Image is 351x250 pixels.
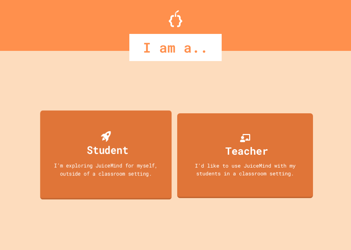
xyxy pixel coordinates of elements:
[129,34,222,61] div: I am a..
[87,142,128,158] div: Student
[184,162,306,177] div: I'd like to use JuiceMind with my students in a classroom setting.
[169,10,182,27] img: Logo.svg
[225,143,268,158] div: Teacher
[47,161,165,177] div: I'm exploring JuiceMind for myself, outside of a classroom setting.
